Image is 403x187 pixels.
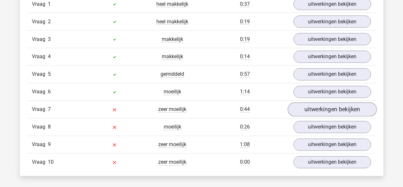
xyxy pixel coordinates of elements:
[240,89,250,95] span: 1:14
[32,88,48,96] span: Vraag
[240,19,250,25] span: 0:19
[32,141,48,149] span: Vraag
[48,36,51,42] span: 3
[164,89,181,95] span: moeilijk
[294,51,371,63] a: uitwerkingen bekijken
[287,103,377,117] a: uitwerkingen bekijken
[32,106,48,113] span: Vraag
[162,54,183,60] span: makkelijk
[294,33,371,45] a: uitwerkingen bekijken
[32,123,48,131] span: Vraag
[240,54,250,60] span: 0:14
[48,89,51,95] span: 6
[48,159,54,165] span: 10
[294,86,371,98] a: uitwerkingen bekijken
[164,124,181,130] span: moeilijk
[48,71,51,77] span: 5
[48,19,51,25] span: 2
[48,124,51,130] span: 8
[240,124,250,130] span: 0:26
[157,1,189,7] span: heel makkelijk
[157,19,189,25] span: heel makkelijk
[48,142,51,148] span: 9
[32,0,48,8] span: Vraag
[159,142,187,148] span: zeer moeilijk
[240,36,250,43] span: 0:19
[48,1,51,7] span: 1
[32,159,48,166] span: Vraag
[294,156,371,168] a: uitwerkingen bekijken
[294,121,371,133] a: uitwerkingen bekijken
[48,54,51,60] span: 4
[240,159,250,166] span: 0:00
[294,16,371,28] a: uitwerkingen bekijken
[161,71,184,78] span: gemiddeld
[32,53,48,61] span: Vraag
[294,68,371,81] a: uitwerkingen bekijken
[159,159,187,166] span: zeer moeilijk
[240,71,250,78] span: 0:57
[240,142,250,148] span: 1:08
[162,36,183,43] span: makkelijk
[240,106,250,113] span: 0:44
[48,106,51,113] span: 7
[32,71,48,78] span: Vraag
[32,18,48,26] span: Vraag
[294,139,371,151] a: uitwerkingen bekijken
[32,35,48,43] span: Vraag
[240,1,250,7] span: 0:37
[159,106,187,113] span: zeer moeilijk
